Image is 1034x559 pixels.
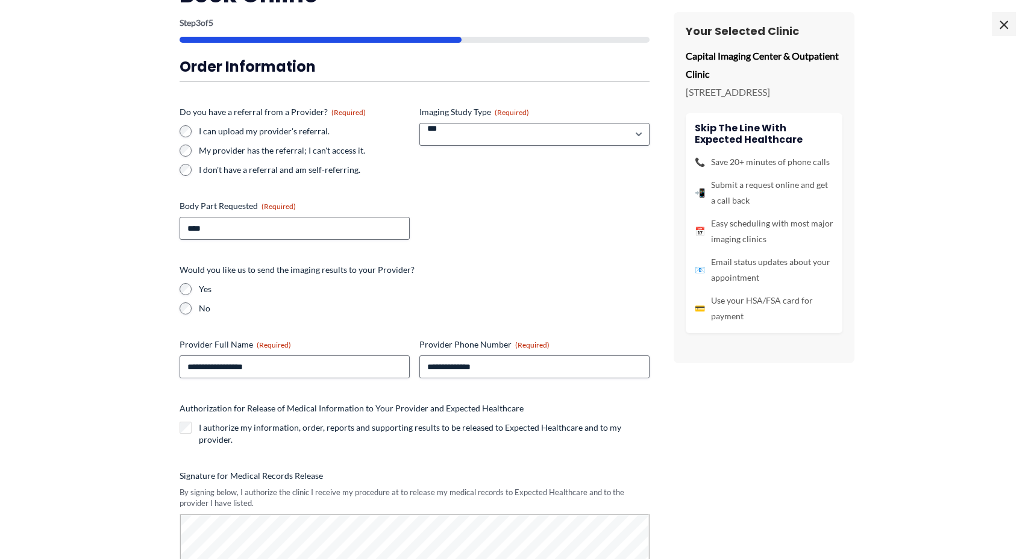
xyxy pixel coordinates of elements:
[180,470,650,482] label: Signature for Medical Records Release
[695,216,833,247] li: Easy scheduling with most major imaging clinics
[257,340,291,349] span: (Required)
[180,200,410,212] label: Body Part Requested
[199,422,650,446] label: I authorize my information, order, reports and supporting results to be released to Expected Heal...
[686,83,842,101] p: [STREET_ADDRESS]
[180,339,410,351] label: Provider Full Name
[199,125,410,137] label: I can upload my provider's referral.
[695,154,833,170] li: Save 20+ minutes of phone calls
[180,106,366,118] legend: Do you have a referral from a Provider?
[515,340,550,349] span: (Required)
[695,254,833,286] li: Email status updates about your appointment
[199,302,650,314] label: No
[196,17,201,28] span: 3
[199,145,410,157] label: My provider has the referral; I can't access it.
[695,185,705,201] span: 📲
[695,293,833,324] li: Use your HSA/FSA card for payment
[695,223,705,239] span: 📅
[992,12,1016,36] span: ×
[331,108,366,117] span: (Required)
[208,17,213,28] span: 5
[695,154,705,170] span: 📞
[419,339,650,351] label: Provider Phone Number
[695,262,705,278] span: 📧
[419,106,650,118] label: Imaging Study Type
[180,487,650,509] div: By signing below, I authorize the clinic I receive my procedure at to release my medical records ...
[180,19,650,27] p: Step of
[180,402,524,414] legend: Authorization for Release of Medical Information to Your Provider and Expected Healthcare
[695,122,833,145] h4: Skip the line with Expected Healthcare
[199,164,410,176] label: I don't have a referral and am self-referring.
[686,47,842,83] p: Capital Imaging Center & Outpatient Clinic
[262,202,296,211] span: (Required)
[199,283,650,295] label: Yes
[695,301,705,316] span: 💳
[495,108,529,117] span: (Required)
[686,24,842,38] h3: Your Selected Clinic
[180,57,650,76] h3: Order Information
[180,264,415,276] legend: Would you like us to send the imaging results to your Provider?
[695,177,833,208] li: Submit a request online and get a call back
